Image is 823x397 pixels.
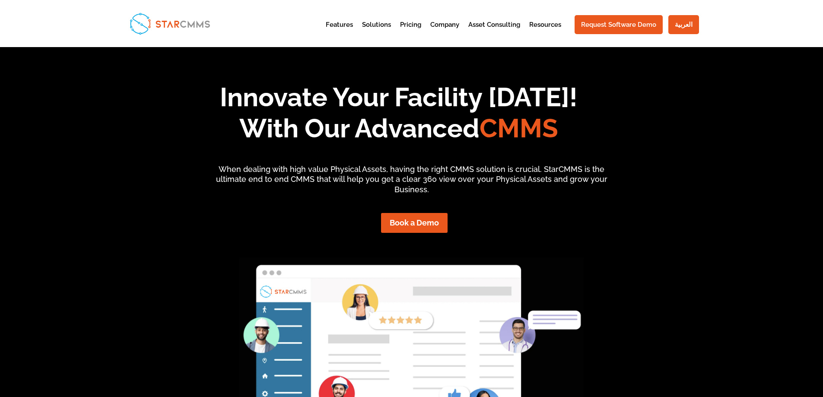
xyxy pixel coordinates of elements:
a: Book a Demo [381,213,448,232]
a: العربية [668,15,699,34]
span: CMMS [480,113,558,143]
a: Request Software Demo [575,15,663,34]
a: Features [326,22,353,43]
p: When dealing with high value Physical Assets, having the right CMMS solution is crucial. StarCMMS... [208,164,615,195]
a: Solutions [362,22,391,43]
a: Asset Consulting [468,22,520,43]
h1: Innovate Your Facility [DATE]! With Our Advanced [99,82,699,148]
a: Resources [529,22,561,43]
a: Company [430,22,459,43]
img: StarCMMS [126,9,214,38]
a: Pricing [400,22,421,43]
